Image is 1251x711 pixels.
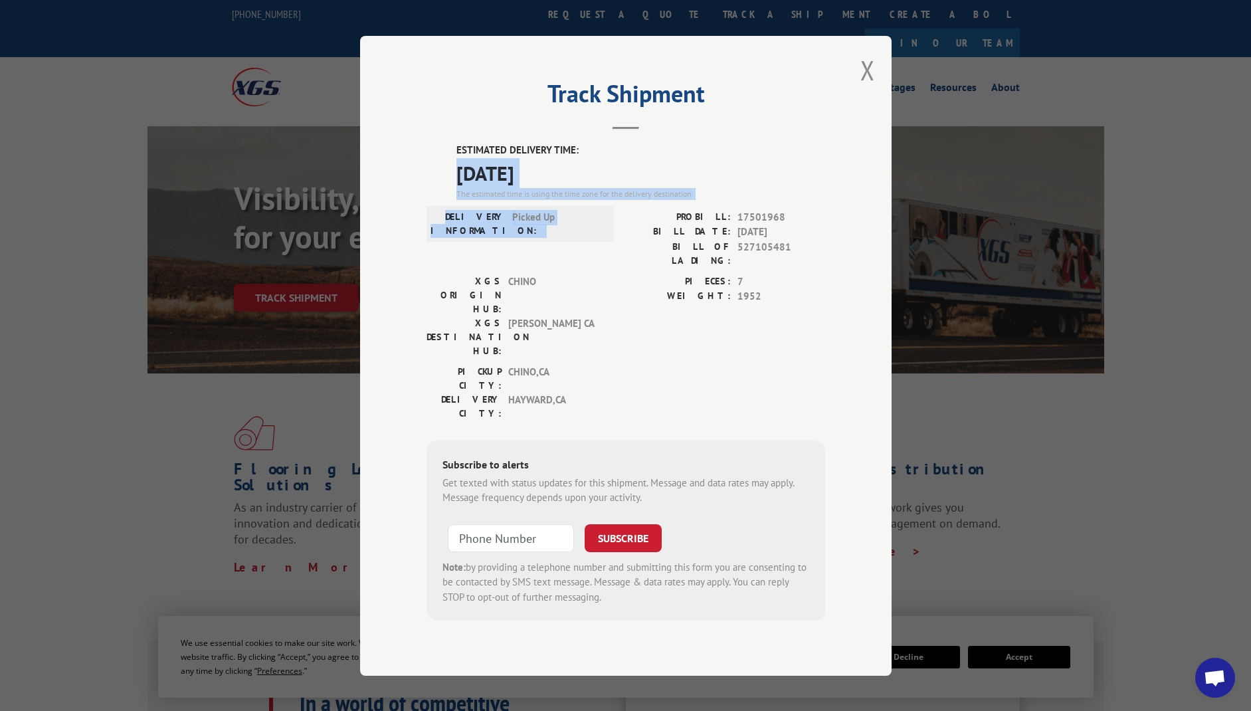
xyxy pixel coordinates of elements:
a: Open chat [1195,658,1235,698]
span: 1952 [737,289,825,304]
input: Phone Number [448,524,574,552]
span: [DATE] [737,225,825,240]
div: by providing a telephone number and submitting this form you are consenting to be contacted by SM... [442,559,809,605]
label: XGS DESTINATION HUB: [427,316,502,357]
div: Subscribe to alerts [442,456,809,475]
span: 7 [737,274,825,289]
label: WEIGHT: [626,289,731,304]
label: PROBILL: [626,209,731,225]
div: Get texted with status updates for this shipment. Message and data rates may apply. Message frequ... [442,475,809,505]
span: CHINO , CA [508,364,598,392]
label: PIECES: [626,274,731,289]
span: CHINO [508,274,598,316]
label: BILL OF LADING: [626,239,731,267]
label: XGS ORIGIN HUB: [427,274,502,316]
span: Picked Up [512,209,602,237]
strong: Note: [442,560,466,573]
label: ESTIMATED DELIVERY TIME: [456,143,825,158]
span: HAYWARD , CA [508,392,598,420]
label: DELIVERY CITY: [427,392,502,420]
div: The estimated time is using the time zone for the delivery destination. [456,187,825,199]
label: DELIVERY INFORMATION: [431,209,506,237]
span: 17501968 [737,209,825,225]
label: BILL DATE: [626,225,731,240]
span: 527105481 [737,239,825,267]
button: SUBSCRIBE [585,524,662,552]
span: [PERSON_NAME] CA [508,316,598,357]
h2: Track Shipment [427,84,825,110]
button: Close modal [860,52,875,88]
label: PICKUP CITY: [427,364,502,392]
span: [DATE] [456,157,825,187]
